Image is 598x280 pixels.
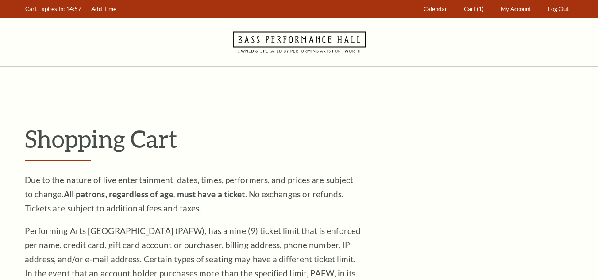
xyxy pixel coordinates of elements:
[25,124,574,153] p: Shopping Cart
[25,5,65,12] span: Cart Expires In:
[64,189,245,199] strong: All patrons, regardless of age, must have a ticket
[25,175,354,213] span: Due to the nature of live entertainment, dates, times, performers, and prices are subject to chan...
[464,5,475,12] span: Cart
[87,0,120,18] a: Add Time
[496,0,535,18] a: My Account
[66,5,81,12] span: 14:57
[544,0,573,18] a: Log Out
[477,5,484,12] span: (1)
[459,0,488,18] a: Cart (1)
[501,5,531,12] span: My Account
[419,0,451,18] a: Calendar
[424,5,447,12] span: Calendar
